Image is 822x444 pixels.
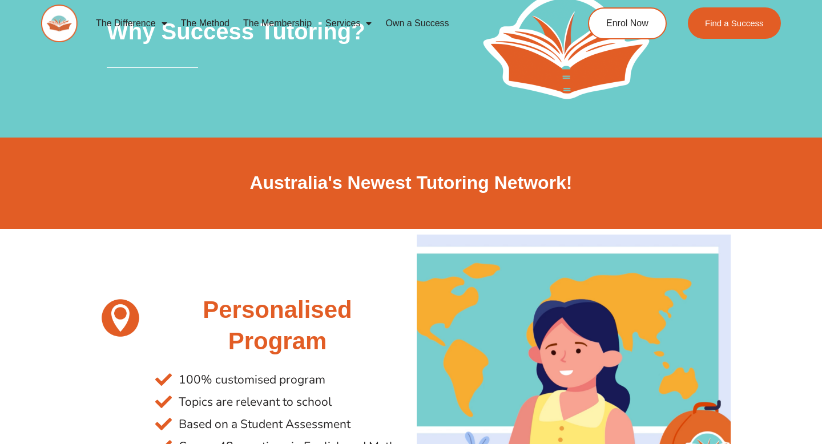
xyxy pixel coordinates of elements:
span: 100% customised program [176,369,325,391]
a: Own a Success [378,10,456,37]
a: The Method [174,10,236,37]
a: The Membership [236,10,319,37]
span: Topics are relevant to school [176,391,332,413]
h2: Australia's Newest Tutoring Network! [91,171,731,195]
h2: Personalised Program [155,294,400,357]
a: Services [319,10,378,37]
span: Find a Success [705,19,764,27]
span: Enrol Now [606,19,648,28]
a: The Difference [89,10,174,37]
span: Based on a Student Assessment [176,413,350,435]
a: Enrol Now [588,7,667,39]
a: Find a Success [688,7,781,39]
nav: Menu [89,10,546,37]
